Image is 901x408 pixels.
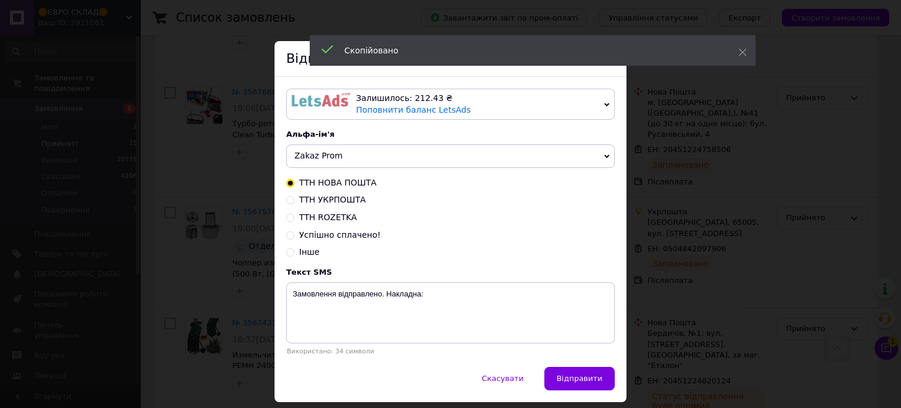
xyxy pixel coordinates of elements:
[344,45,709,56] div: Скопійовано
[356,105,471,114] a: Поповнити баланс LetsAds
[299,213,357,222] span: ТТН ROZETKA
[299,178,377,187] span: ТТН НОВА ПОШТА
[299,247,320,257] span: Інше
[356,93,599,104] div: Залишилось: 212.43 ₴
[275,41,626,77] div: Відправка SMS
[299,195,366,204] span: ТТН УКРПОШТА
[557,374,602,383] span: Відправити
[286,130,334,139] span: Альфа-ім'я
[482,374,523,383] span: Скасувати
[286,282,615,343] textarea: Замовлення відправлено. Накладна:
[286,268,615,277] div: Текст SMS
[286,348,615,355] div: Використано: 34 символи
[294,151,343,160] span: Zakaz Prom
[299,230,381,240] span: Успішно сплачено!
[469,367,536,390] button: Скасувати
[544,367,615,390] button: Відправити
